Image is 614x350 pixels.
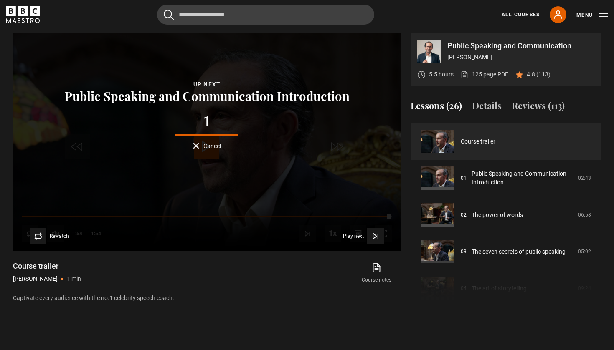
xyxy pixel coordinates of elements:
[30,228,69,244] button: Rewatch
[472,247,566,256] a: The seven secrets of public speaking
[472,169,573,187] a: Public Speaking and Communication Introduction
[50,234,69,239] span: Rewatch
[447,53,594,62] p: [PERSON_NAME]
[429,70,454,79] p: 5.5 hours
[472,99,502,116] button: Details
[576,11,608,19] button: Toggle navigation
[461,137,495,146] a: Course trailer
[502,11,540,18] a: All Courses
[411,99,462,116] button: Lessons (26)
[13,274,58,283] p: [PERSON_NAME]
[203,143,221,149] span: Cancel
[193,143,221,149] button: Cancel
[13,33,401,251] video-js: Video Player
[343,234,364,239] span: Play next
[472,211,523,219] a: The power of words
[67,274,81,283] p: 1 min
[447,42,594,50] p: Public Speaking and Communication
[13,261,81,271] h1: Course trailer
[164,10,174,20] button: Submit the search query
[512,99,565,116] button: Reviews (113)
[13,294,401,302] p: Captivate every audience with the no.1 celebrity speech coach.
[62,89,352,102] button: Public Speaking and Communication Introduction
[62,80,352,89] div: Up next
[6,6,40,23] svg: BBC Maestro
[353,261,401,285] a: Course notes
[460,70,508,79] a: 125 page PDF
[527,70,551,79] p: 4.8 (113)
[62,115,352,128] div: 1
[343,228,384,244] button: Play next
[157,5,374,25] input: Search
